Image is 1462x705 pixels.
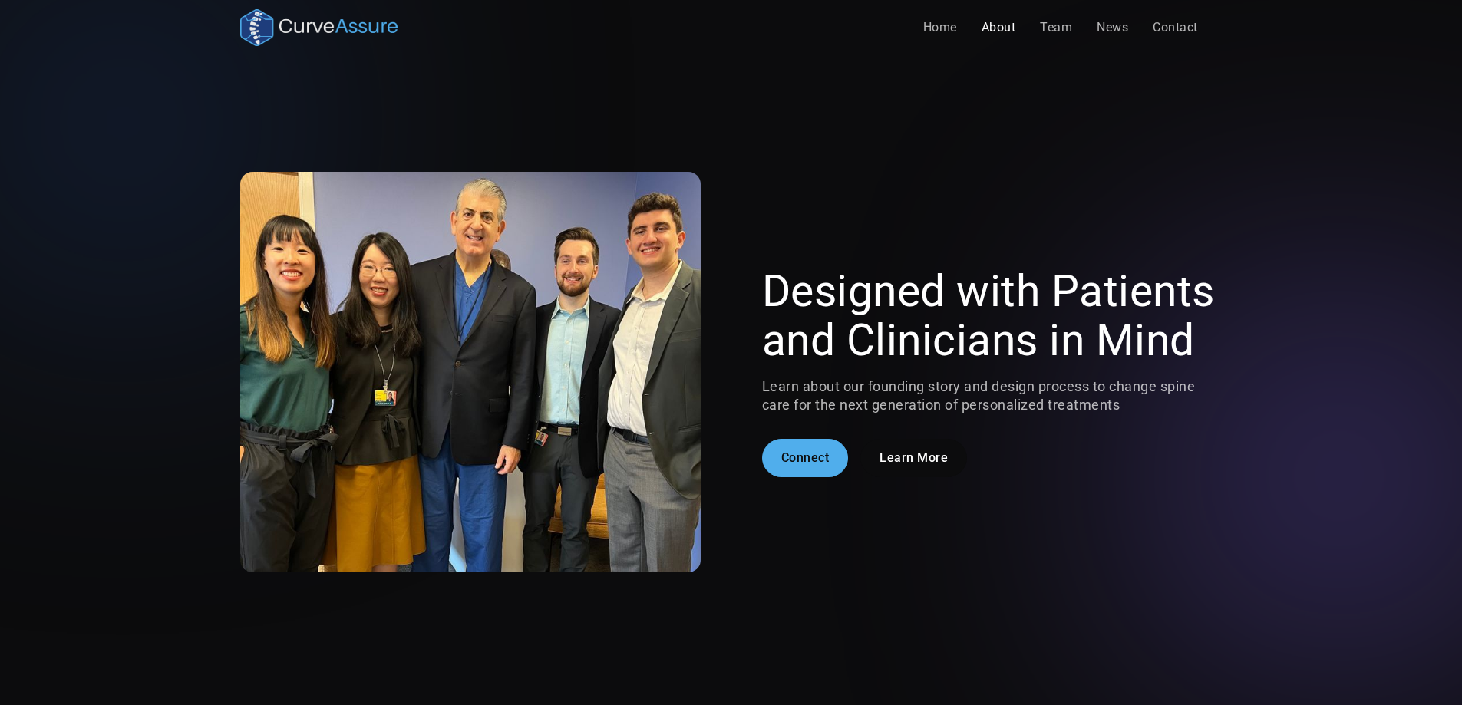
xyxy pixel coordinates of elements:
[1084,12,1140,43] a: News
[1028,12,1084,43] a: Team
[762,377,1223,414] p: Learn about our founding story and design process to change spine care for the next generation of...
[860,439,967,477] a: Learn More
[969,12,1028,43] a: About
[911,12,969,43] a: Home
[762,439,849,477] a: Connect
[762,267,1223,365] h1: Designed with Patients and Clinicians in Mind
[240,9,398,46] a: home
[1140,12,1210,43] a: Contact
